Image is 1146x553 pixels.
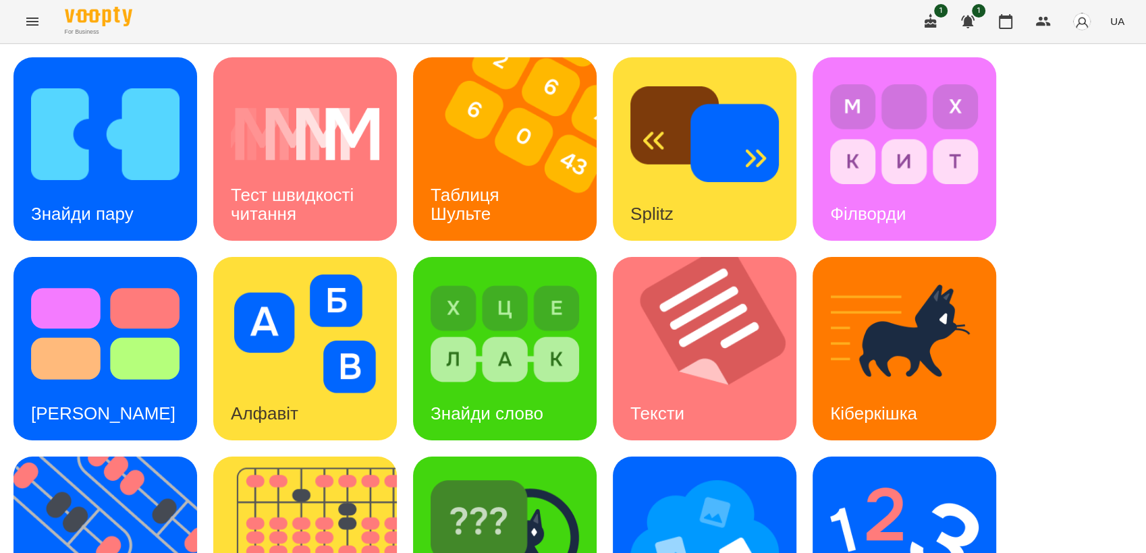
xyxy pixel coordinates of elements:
span: For Business [65,28,132,36]
img: Знайди пару [31,75,180,194]
h3: Splitz [630,204,674,224]
a: Таблиця ШультеТаблиця Шульте [413,57,597,241]
img: Voopty Logo [65,7,132,26]
a: КіберкішкаКіберкішка [813,257,996,440]
img: Тест Струпа [31,274,180,393]
h3: Філворди [830,204,906,224]
a: Тест швидкості читанняТест швидкості читання [213,57,397,241]
img: Знайди слово [431,274,579,393]
h3: [PERSON_NAME] [31,403,175,424]
a: SplitzSplitz [613,57,796,241]
h3: Алфавіт [231,403,298,424]
h3: Тест швидкості читання [231,185,358,223]
a: Знайди словоЗнайди слово [413,257,597,440]
h3: Тексти [630,403,684,424]
span: 1 [972,4,985,18]
h3: Знайди слово [431,403,543,424]
img: Таблиця Шульте [413,57,613,241]
img: Splitz [630,75,779,194]
img: Тексти [613,257,813,440]
button: UA [1105,9,1130,34]
a: ТекстиТексти [613,257,796,440]
a: Знайди паруЗнайди пару [13,57,197,241]
span: UA [1110,14,1124,28]
img: Тест швидкості читання [231,75,379,194]
img: Філворди [830,75,979,194]
h3: Таблиця Шульте [431,185,504,223]
button: Menu [16,5,49,38]
a: АлфавітАлфавіт [213,257,397,440]
h3: Кіберкішка [830,403,917,424]
span: 1 [934,4,948,18]
h3: Знайди пару [31,204,134,224]
a: Тест Струпа[PERSON_NAME] [13,257,197,440]
a: ФілвордиФілворди [813,57,996,241]
img: Алфавіт [231,274,379,393]
img: avatar_s.png [1072,12,1091,31]
img: Кіберкішка [830,274,979,393]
